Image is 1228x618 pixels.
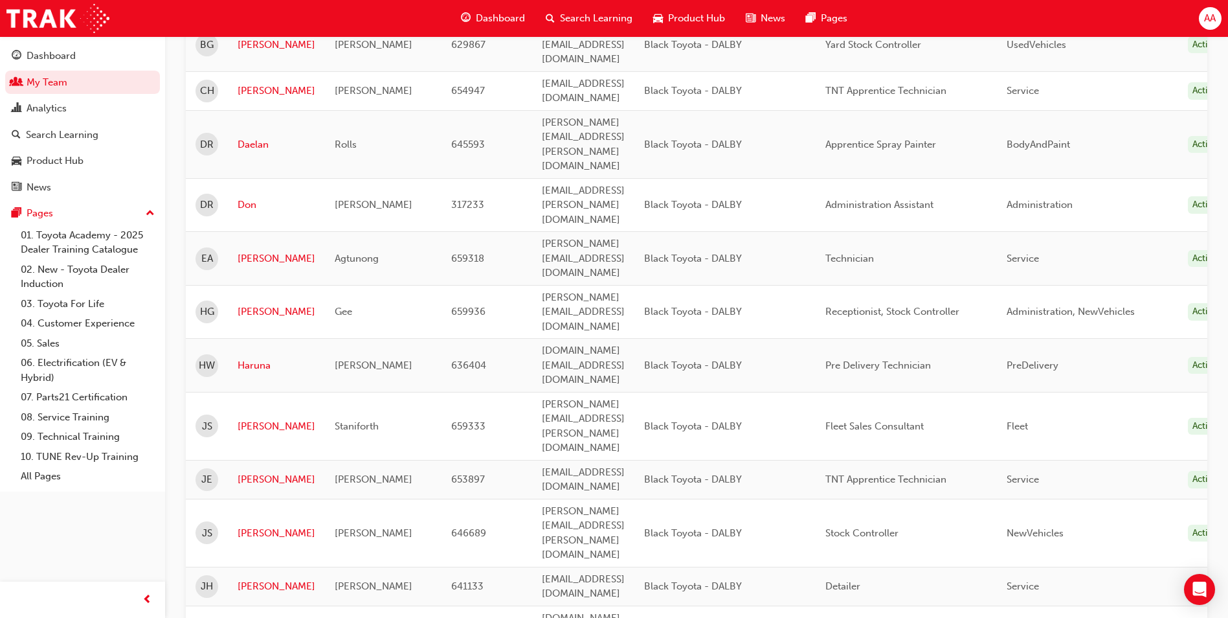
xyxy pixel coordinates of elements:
span: News [761,11,785,26]
a: pages-iconPages [796,5,858,32]
a: [PERSON_NAME] [238,526,315,541]
span: Technician [825,253,874,264]
span: people-icon [12,77,21,89]
span: [PERSON_NAME][EMAIL_ADDRESS][DOMAIN_NAME] [542,238,625,279]
div: Active [1188,357,1222,374]
div: Analytics [27,101,67,116]
span: Gee [335,306,352,317]
span: DR [200,198,214,212]
span: Black Toyota - DALBY [644,39,742,51]
span: news-icon [746,10,755,27]
span: Black Toyota - DALBY [644,253,742,264]
span: [PERSON_NAME][EMAIL_ADDRESS][DOMAIN_NAME] [542,292,625,332]
span: chart-icon [12,103,21,115]
span: Service [1007,580,1039,592]
span: 659936 [451,306,486,317]
span: [PERSON_NAME] [335,580,412,592]
div: Search Learning [26,128,98,143]
span: 659333 [451,420,486,432]
span: car-icon [653,10,663,27]
span: Staniforth [335,420,379,432]
a: 06. Electrification (EV & Hybrid) [16,353,160,387]
a: [PERSON_NAME] [238,419,315,434]
span: JH [201,579,213,594]
a: 01. Toyota Academy - 2025 Dealer Training Catalogue [16,225,160,260]
span: 653897 [451,474,485,485]
a: news-iconNews [735,5,796,32]
span: Fleet Sales Consultant [825,420,924,432]
a: [PERSON_NAME] [238,304,315,319]
a: 09. Technical Training [16,427,160,447]
span: Apprentice Spray Painter [825,139,936,150]
a: All Pages [16,466,160,486]
div: Active [1188,36,1222,54]
span: NewVehicles [1007,527,1064,539]
span: 645593 [451,139,485,150]
span: TNT Apprentice Technician [825,85,946,97]
span: HW [199,358,215,373]
span: Rolls [335,139,357,150]
span: [PERSON_NAME] [335,527,412,539]
span: AA [1204,11,1216,26]
a: News [5,176,160,200]
span: Service [1007,474,1039,485]
span: 646689 [451,527,486,539]
span: guage-icon [12,51,21,62]
a: guage-iconDashboard [451,5,535,32]
a: 03. Toyota For Life [16,294,160,314]
span: [PERSON_NAME][EMAIL_ADDRESS][DOMAIN_NAME] [542,24,625,65]
span: [PERSON_NAME][EMAIL_ADDRESS][PERSON_NAME][DOMAIN_NAME] [542,505,625,561]
span: Administration, NewVehicles [1007,306,1135,317]
span: Receptionist, Stock Controller [825,306,959,317]
span: [EMAIL_ADDRESS][DOMAIN_NAME] [542,78,625,104]
div: Active [1188,82,1222,100]
a: 05. Sales [16,334,160,354]
a: [PERSON_NAME] [238,38,315,52]
span: prev-icon [142,592,152,608]
span: [PERSON_NAME] [335,199,412,211]
span: up-icon [146,205,155,222]
a: 08. Service Training [16,407,160,428]
span: [EMAIL_ADDRESS][PERSON_NAME][DOMAIN_NAME] [542,185,625,225]
span: EA [201,251,213,266]
a: 04. Customer Experience [16,314,160,334]
a: Product Hub [5,149,160,173]
span: Administration [1007,199,1073,211]
span: 641133 [451,580,484,592]
span: HG [200,304,214,319]
span: [DOMAIN_NAME][EMAIL_ADDRESS][DOMAIN_NAME] [542,345,625,385]
div: Active [1188,418,1222,435]
span: car-icon [12,155,21,167]
a: My Team [5,71,160,95]
span: [PERSON_NAME] [335,474,412,485]
img: Trak [6,4,109,33]
span: [PERSON_NAME][EMAIL_ADDRESS][PERSON_NAME][DOMAIN_NAME] [542,117,625,172]
span: 317233 [451,199,484,211]
span: Black Toyota - DALBY [644,199,742,211]
span: Service [1007,253,1039,264]
div: Active [1188,250,1222,268]
span: Black Toyota - DALBY [644,85,742,97]
span: JS [202,526,212,541]
button: Pages [5,201,160,225]
span: Product Hub [668,11,725,26]
span: Pre Delivery Technician [825,360,931,371]
a: Don [238,198,315,212]
a: search-iconSearch Learning [535,5,643,32]
span: Black Toyota - DALBY [644,139,742,150]
span: Fleet [1007,420,1028,432]
span: guage-icon [461,10,471,27]
span: Service [1007,85,1039,97]
a: [PERSON_NAME] [238,579,315,594]
span: news-icon [12,182,21,194]
button: DashboardMy TeamAnalyticsSearch LearningProduct HubNews [5,41,160,201]
span: [PERSON_NAME][EMAIL_ADDRESS][PERSON_NAME][DOMAIN_NAME] [542,398,625,454]
span: Black Toyota - DALBY [644,420,742,432]
span: Yard Stock Controller [825,39,921,51]
span: JE [201,472,212,487]
span: [EMAIL_ADDRESS][DOMAIN_NAME] [542,573,625,600]
span: pages-icon [12,208,21,220]
span: Black Toyota - DALBY [644,580,742,592]
span: 636404 [451,360,486,371]
a: 02. New - Toyota Dealer Induction [16,260,160,294]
